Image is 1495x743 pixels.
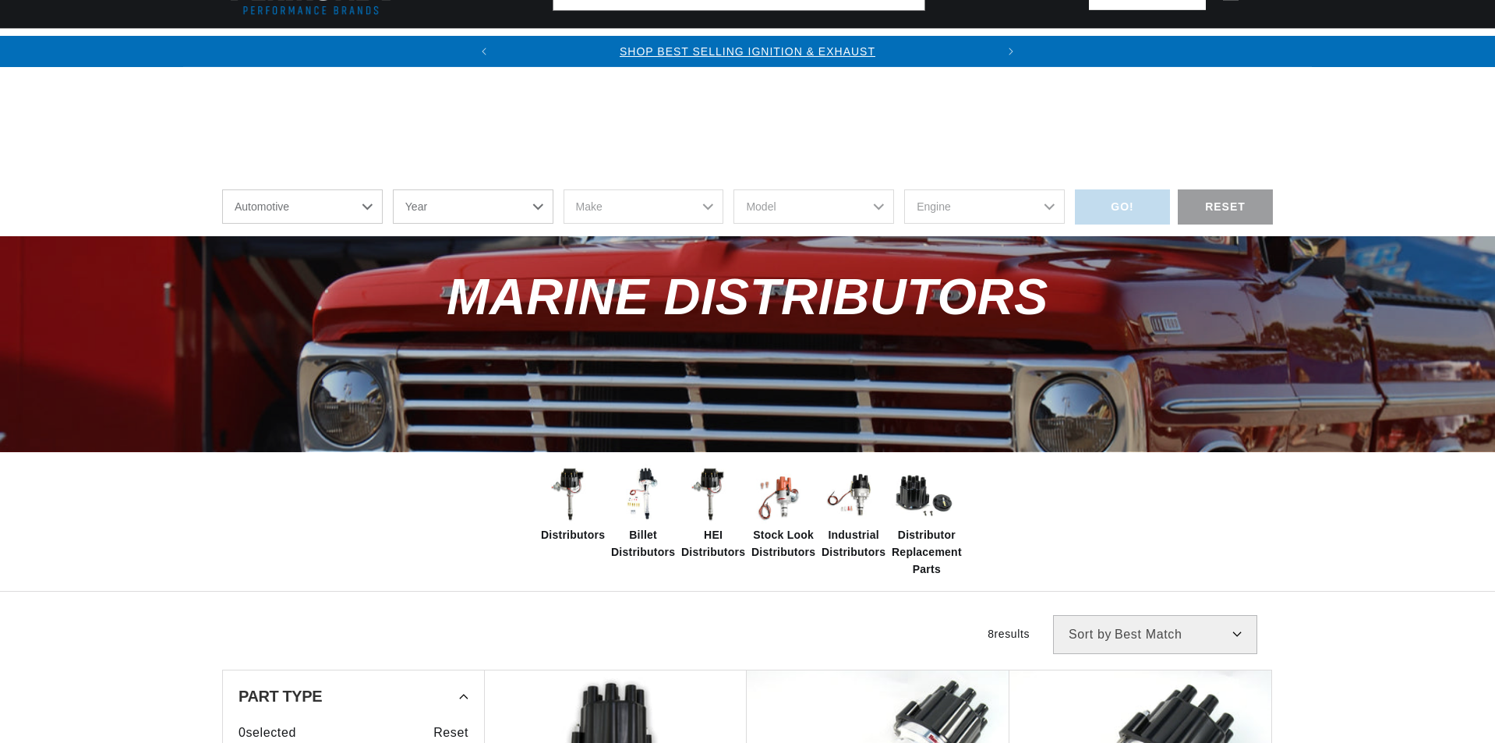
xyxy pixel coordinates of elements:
img: Distributor Replacement Parts [892,464,954,526]
img: Distributors [541,464,603,526]
a: Distributor Replacement Parts Distributor Replacement Parts [892,464,954,578]
span: Industrial Distributors [822,526,885,561]
summary: Spark Plug Wires [1104,29,1253,65]
img: HEI Distributors [681,464,744,526]
span: Sort by [1069,628,1112,641]
div: 1 of 2 [500,43,995,60]
a: SHOP BEST SELLING IGNITION & EXHAUST [620,45,875,58]
span: Stock Look Distributors [751,526,815,561]
select: Model [733,189,894,224]
span: Reset [433,723,468,743]
span: Distributor Replacement Parts [892,526,962,578]
span: Part Type [239,688,322,704]
span: 8 results [988,628,1030,640]
a: Stock Look Distributors Stock Look Distributors [751,464,814,561]
button: Translation missing: en.sections.announcements.next_announcement [995,36,1027,67]
img: Stock Look Distributors [751,464,814,526]
summary: Battery Products [951,29,1104,65]
a: Distributors Distributors [541,464,603,543]
button: Translation missing: en.sections.announcements.previous_announcement [468,36,500,67]
img: Billet Distributors [611,464,673,526]
span: Distributors [541,526,605,543]
select: Year [393,189,553,224]
summary: Motorcycle [1253,29,1362,65]
span: Billet Distributors [611,526,675,561]
span: Marine Distributors [447,268,1048,325]
summary: Coils & Distributors [391,29,563,65]
a: HEI Distributors HEI Distributors [681,464,744,561]
a: Industrial Distributors Industrial Distributors [822,464,884,561]
img: Industrial Distributors [822,464,884,526]
summary: Headers, Exhausts & Components [563,29,833,65]
div: Announcement [500,43,995,60]
a: Billet Distributors Billet Distributors [611,464,673,561]
select: Ride Type [222,189,383,224]
select: Make [564,189,724,224]
span: 0 selected [239,723,296,743]
span: HEI Distributors [681,526,745,561]
slideshow-component: Translation missing: en.sections.announcements.announcement_bar [183,36,1312,67]
div: RESET [1178,189,1273,225]
select: Engine [904,189,1065,224]
summary: Engine Swaps [833,29,951,65]
select: Sort by [1053,615,1257,654]
summary: Ignition Conversions [222,29,391,65]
